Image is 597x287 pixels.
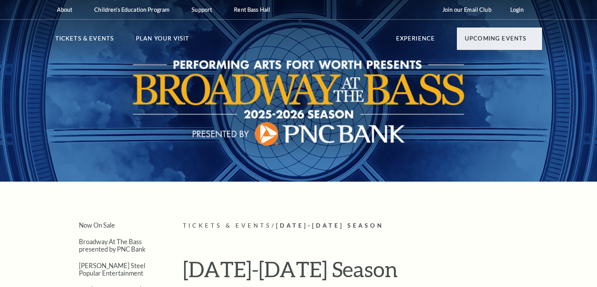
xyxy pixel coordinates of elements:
a: Broadway At The Bass presented by PNC Bank [79,238,146,253]
p: Children's Education Program [94,6,170,13]
p: Support [192,6,212,13]
a: [PERSON_NAME] Steel Popular Entertainment [79,262,145,277]
p: About [57,6,73,13]
p: Experience [396,34,435,48]
p: Upcoming Events [465,34,527,48]
a: Now On Sale [79,221,115,229]
p: Tickets & Events [55,34,114,48]
span: [DATE]-[DATE] Season [276,222,384,229]
p: / [183,221,542,231]
p: Rent Bass Hall [234,6,270,13]
p: Plan Your Visit [136,34,190,48]
span: Tickets & Events [183,222,272,229]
